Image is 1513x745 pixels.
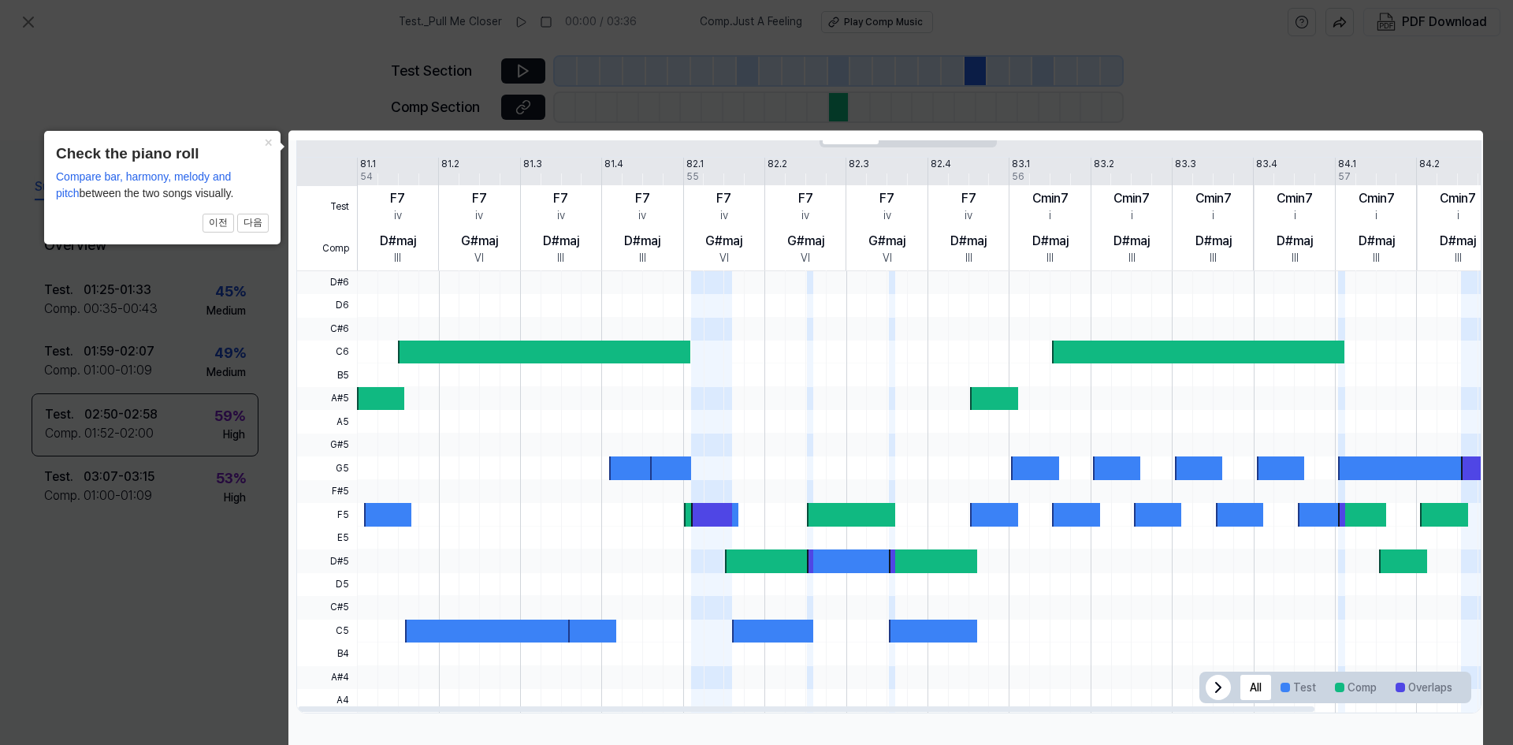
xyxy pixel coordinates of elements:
[1440,232,1476,251] div: D#maj
[557,208,565,224] div: iv
[1325,675,1386,700] button: Comp
[1195,189,1232,208] div: Cmin7
[553,189,568,208] div: F7
[297,527,357,549] span: E5
[557,251,564,266] div: III
[1440,189,1476,208] div: Cmin7
[297,387,357,410] span: A#5
[394,208,402,224] div: iv
[705,232,742,251] div: G#maj
[1032,232,1069,251] div: D#maj
[297,596,357,619] span: C#5
[604,158,623,171] div: 81.4
[849,158,869,171] div: 82.3
[1271,675,1325,700] button: Test
[472,189,487,208] div: F7
[1292,251,1299,266] div: III
[297,689,357,712] span: A4
[716,189,731,208] div: F7
[297,434,357,456] span: G#5
[965,251,972,266] div: III
[297,503,357,526] span: F5
[638,208,646,224] div: iv
[360,170,373,184] div: 54
[297,228,357,270] span: Comp
[297,363,357,386] span: B5
[297,480,357,503] span: F#5
[1375,208,1377,224] div: i
[1012,170,1024,184] div: 56
[686,158,704,171] div: 82.1
[523,158,542,171] div: 81.3
[297,573,357,596] span: D5
[686,170,699,184] div: 55
[1032,189,1069,208] div: Cmin7
[868,232,905,251] div: G#maj
[474,251,484,266] div: VI
[461,232,498,251] div: G#maj
[1419,158,1440,171] div: 84.2
[1128,251,1136,266] div: III
[624,232,660,251] div: D#maj
[380,232,416,251] div: D#maj
[1256,158,1277,171] div: 83.4
[1012,158,1030,171] div: 83.1
[1359,189,1395,208] div: Cmin7
[297,410,357,433] span: A5
[56,169,269,202] div: between the two songs visually.
[1359,232,1395,251] div: D#maj
[237,214,269,233] button: 다음
[297,318,357,341] span: C#6
[297,341,357,363] span: C6
[1277,189,1313,208] div: Cmin7
[961,189,976,208] div: F7
[798,189,813,208] div: F7
[1046,251,1054,266] div: III
[297,294,357,317] span: D6
[475,208,483,224] div: iv
[1277,232,1313,251] div: D#maj
[1240,675,1271,700] button: All
[255,131,281,153] button: Close
[203,214,234,233] button: 이전
[441,158,459,171] div: 81.2
[1338,158,1356,171] div: 84.1
[360,158,376,171] div: 81.1
[543,232,579,251] div: D#maj
[719,251,729,266] div: VI
[883,208,891,224] div: iv
[1175,158,1196,171] div: 83.3
[297,549,357,572] span: D#5
[965,208,972,224] div: iv
[931,158,951,171] div: 82.4
[883,251,892,266] div: VI
[1210,251,1217,266] div: III
[297,186,357,229] span: Test
[950,232,987,251] div: D#maj
[1049,208,1051,224] div: i
[1373,251,1380,266] div: III
[787,232,824,251] div: G#maj
[1131,208,1133,224] div: i
[879,189,894,208] div: F7
[297,271,357,294] span: D#6
[1212,208,1214,224] div: i
[56,143,269,166] header: Check the piano roll
[639,251,646,266] div: III
[390,189,405,208] div: F7
[56,170,231,199] span: Compare bar, harmony, melody and pitch
[1455,251,1462,266] div: III
[635,189,650,208] div: F7
[1094,158,1114,171] div: 83.2
[394,251,401,266] div: III
[1457,208,1459,224] div: i
[297,456,357,479] span: G5
[1294,208,1296,224] div: i
[768,158,787,171] div: 82.2
[1338,170,1351,184] div: 57
[1195,232,1232,251] div: D#maj
[1113,189,1150,208] div: Cmin7
[297,620,357,643] span: C5
[720,208,728,224] div: iv
[1386,675,1462,700] button: Overlaps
